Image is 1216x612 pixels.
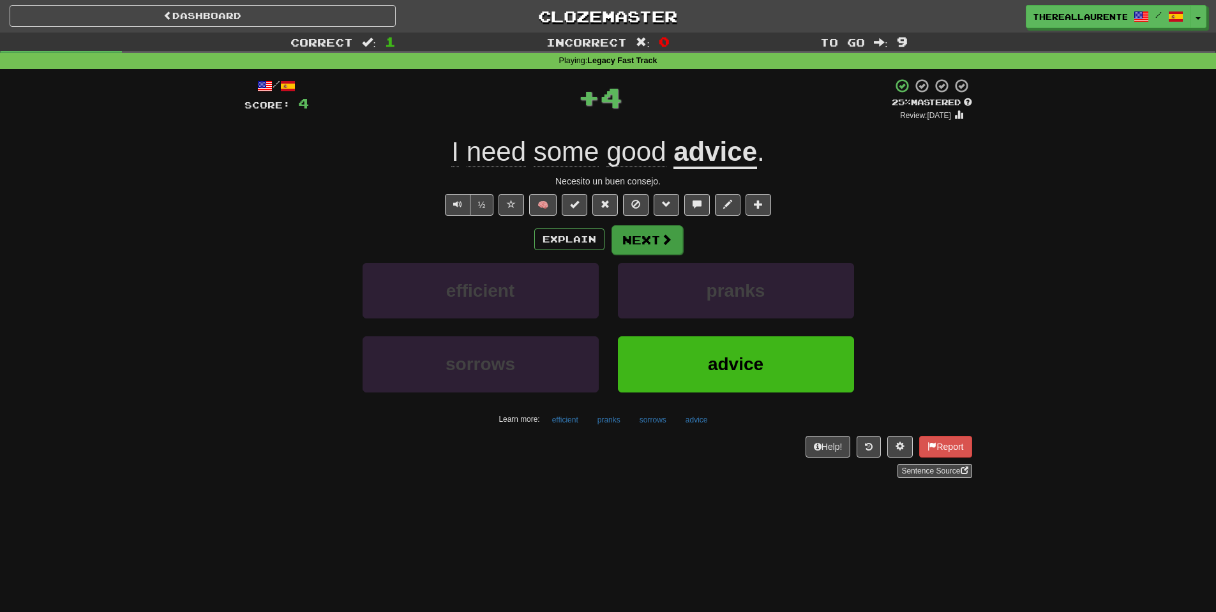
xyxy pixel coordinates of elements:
[470,194,494,216] button: ½
[606,137,666,167] span: good
[587,56,657,65] strong: Legacy Fast Track
[446,281,514,301] span: efficient
[529,194,557,216] button: 🧠
[897,464,972,478] a: Sentence Source
[708,354,763,374] span: advice
[636,37,650,48] span: :
[244,78,309,94] div: /
[590,410,627,429] button: pranks
[362,37,376,48] span: :
[892,97,972,108] div: Mastered
[1026,5,1190,28] a: thereallaurente /
[600,81,622,113] span: 4
[244,100,290,110] span: Score:
[1155,10,1162,19] span: /
[363,336,599,392] button: sorrows
[900,111,951,120] small: Review: [DATE]
[290,36,353,49] span: Correct
[707,281,765,301] span: pranks
[385,34,396,49] span: 1
[534,137,599,167] span: some
[919,436,972,458] button: Report
[578,78,600,116] span: +
[746,194,771,216] button: Add to collection (alt+a)
[445,194,470,216] button: Play sentence audio (ctl+space)
[892,97,911,107] span: 25 %
[442,194,494,216] div: Text-to-speech controls
[446,354,515,374] span: sorrows
[499,415,540,424] small: Learn more:
[897,34,908,49] span: 9
[618,336,854,392] button: advice
[451,137,459,167] span: I
[363,263,599,318] button: efficient
[654,194,679,216] button: Grammar (alt+g)
[545,410,585,429] button: efficient
[757,137,765,167] span: .
[874,37,888,48] span: :
[820,36,865,49] span: To go
[857,436,881,458] button: Round history (alt+y)
[612,225,683,255] button: Next
[298,95,309,111] span: 4
[715,194,740,216] button: Edit sentence (alt+d)
[659,34,670,49] span: 0
[592,194,618,216] button: Reset to 0% Mastered (alt+r)
[534,228,604,250] button: Explain
[623,194,649,216] button: Ignore sentence (alt+i)
[10,5,396,27] a: Dashboard
[806,436,851,458] button: Help!
[467,137,526,167] span: need
[499,194,524,216] button: Favorite sentence (alt+f)
[633,410,673,429] button: sorrows
[684,194,710,216] button: Discuss sentence (alt+u)
[546,36,627,49] span: Incorrect
[673,137,757,169] u: advice
[1033,11,1127,22] span: thereallaurente
[415,5,801,27] a: Clozemaster
[562,194,587,216] button: Set this sentence to 100% Mastered (alt+m)
[244,175,972,188] div: Necesito un buen consejo.
[679,410,715,429] button: advice
[618,263,854,318] button: pranks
